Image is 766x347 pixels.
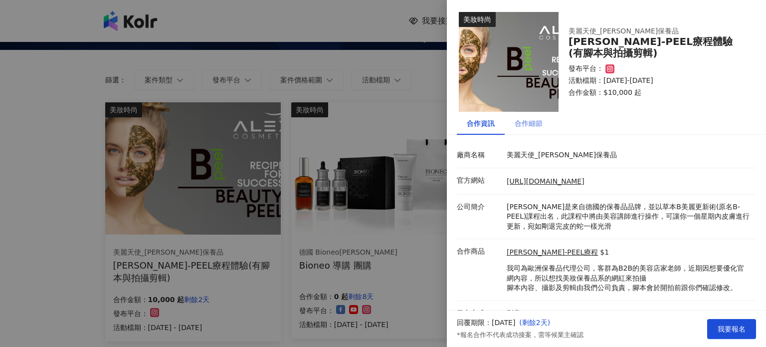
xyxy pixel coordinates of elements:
[569,76,744,86] p: 活動檔期：[DATE]-[DATE]
[457,331,583,340] p: *報名合作不代表成功接案，需等候業主確認
[457,150,502,160] p: 廠商名稱
[459,12,559,112] img: ALEX B-PEEL療程
[507,309,751,319] p: 影音
[457,176,502,186] p: 官方網站
[457,247,502,257] p: 合作商品
[507,177,584,185] a: [URL][DOMAIN_NAME]
[507,202,751,232] p: [PERSON_NAME]是來自德國的保養品品牌，並以草本B美麗更新術(原名B-PEEL)課程出名，此課程中將由美容講師進行操作，可讓你一個星期內皮膚進行更新，宛如剛退完皮的蛇一樣光滑
[457,202,502,212] p: 公司簡介
[457,309,502,319] p: 發文方式
[569,36,744,59] div: [PERSON_NAME]-PEEL療程體驗(有腳本與拍攝剪輯)
[515,118,543,129] div: 合作細節
[569,64,603,74] p: 發布平台：
[507,248,598,258] a: [PERSON_NAME]-PEEL療程
[519,318,583,328] p: ( 剩餘2天 )
[707,319,756,339] button: 我要報名
[600,248,609,258] p: $1
[507,264,751,293] p: 我司為歐洲保養品代理公司，客群為B2B的美容店家老師，近期因想要優化官網內容，所以想找美妝保養品系的網紅來拍攝 腳本內容、攝影及剪輯由我們公司負責，腳本會於開拍前跟你們確認修改。
[718,325,746,333] span: 我要報名
[457,318,515,328] p: 回覆期限：[DATE]
[459,12,496,27] div: 美妝時尚
[507,150,751,160] p: 美麗天使_[PERSON_NAME]保養品
[569,26,728,36] div: 美麗天使_[PERSON_NAME]保養品
[569,88,744,98] p: 合作金額： $10,000 起
[467,118,495,129] div: 合作資訊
